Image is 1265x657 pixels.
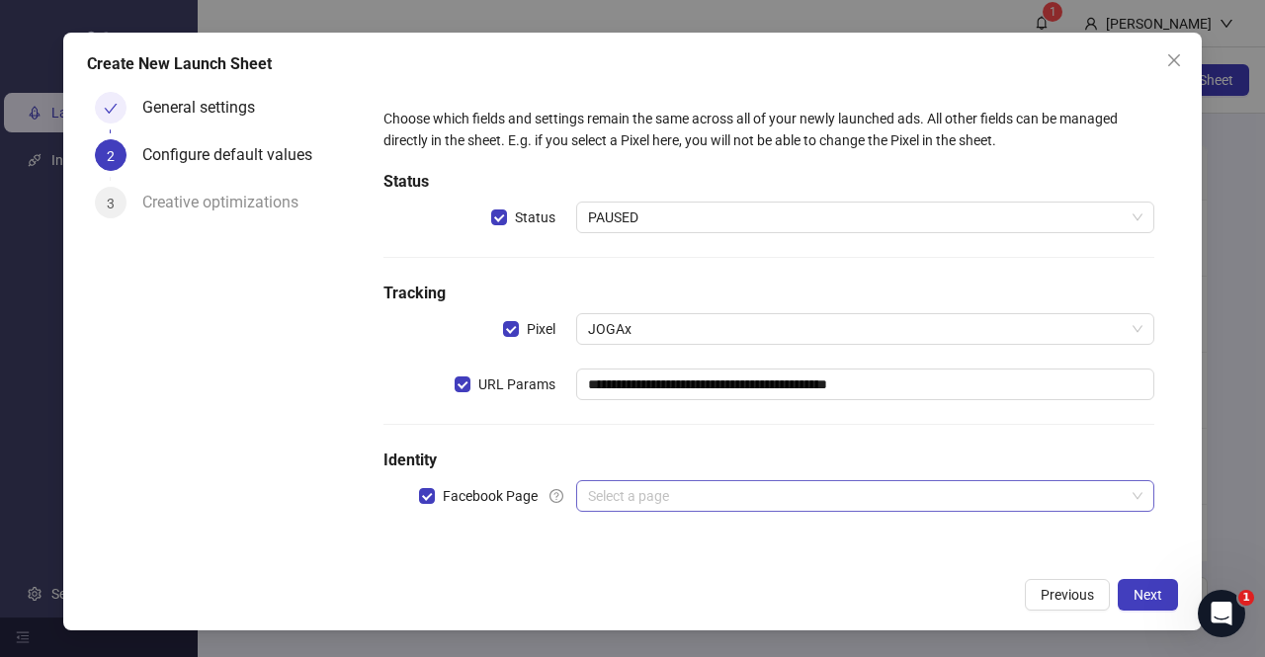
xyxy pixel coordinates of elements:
[519,318,563,340] span: Pixel
[87,52,1178,76] div: Create New Launch Sheet
[588,203,1142,232] span: PAUSED
[507,206,563,228] span: Status
[1041,587,1094,603] span: Previous
[1158,44,1190,76] button: Close
[435,485,546,507] span: Facebook Page
[383,108,1154,151] div: Choose which fields and settings remain the same across all of your newly launched ads. All other...
[588,314,1142,344] span: JOGAx
[142,139,328,171] div: Configure default values
[383,449,1154,472] h5: Identity
[1025,579,1110,611] button: Previous
[107,196,115,211] span: 3
[1118,579,1178,611] button: Next
[107,148,115,164] span: 2
[142,187,314,218] div: Creative optimizations
[1198,590,1245,637] iframe: Intercom live chat
[383,282,1154,305] h5: Tracking
[1134,587,1162,603] span: Next
[104,102,118,116] span: check
[383,170,1154,194] h5: Status
[549,489,563,503] span: question-circle
[470,373,563,395] span: URL Params
[1166,52,1182,68] span: close
[142,92,271,123] div: General settings
[1238,590,1254,606] span: 1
